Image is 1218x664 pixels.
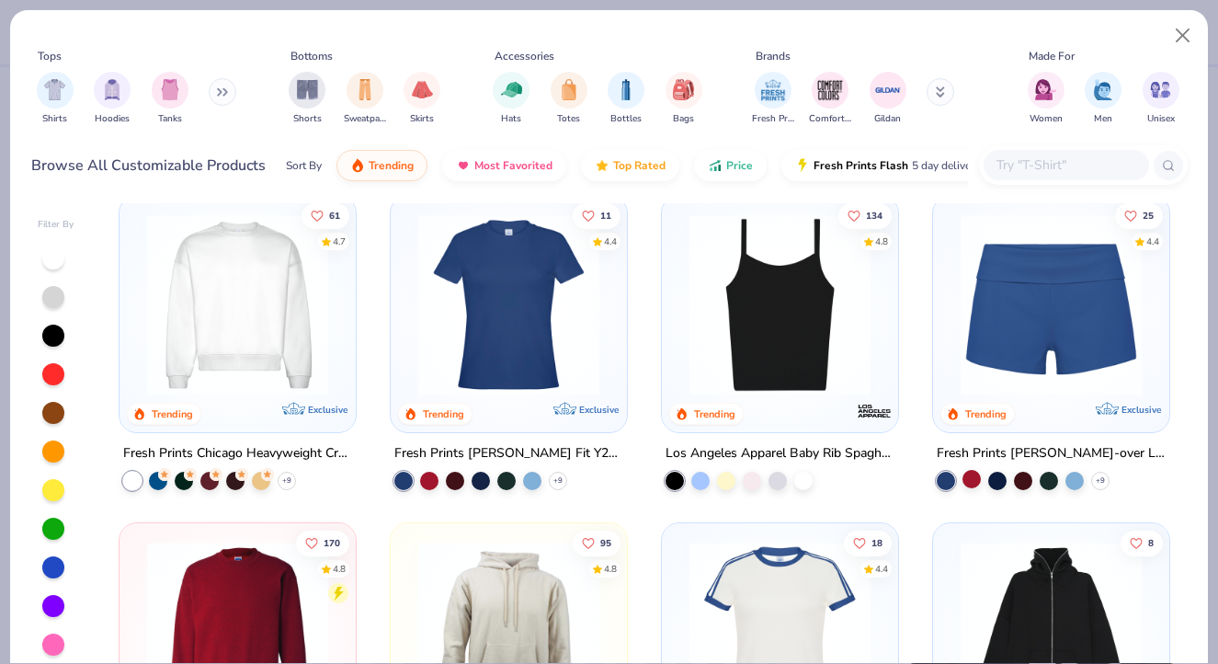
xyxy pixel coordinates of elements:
[856,393,893,429] img: Los Angeles Apparel logo
[600,538,611,547] span: 95
[336,150,427,181] button: Trending
[1029,48,1075,64] div: Made For
[38,48,62,64] div: Tops
[871,538,882,547] span: 18
[1085,72,1121,126] div: filter for Men
[1028,72,1064,126] div: filter for Women
[1143,211,1154,220] span: 25
[573,530,620,555] button: Like
[673,112,694,126] span: Bags
[38,218,74,232] div: Filter By
[1147,112,1175,126] span: Unisex
[329,211,340,220] span: 61
[404,72,440,126] button: filter button
[37,72,74,126] button: filter button
[152,72,188,126] button: filter button
[844,530,892,555] button: Like
[493,72,529,126] button: filter button
[37,72,74,126] div: filter for Shirts
[1094,112,1112,126] span: Men
[951,214,1151,395] img: d60be0fe-5443-43a1-ac7f-73f8b6aa2e6e
[1143,72,1179,126] button: filter button
[333,235,346,248] div: 4.7
[308,404,347,416] span: Exclusive
[726,158,753,173] span: Price
[123,442,352,465] div: Fresh Prints Chicago Heavyweight Crewneck
[608,72,644,126] button: filter button
[289,72,325,126] div: filter for Shorts
[324,538,340,547] span: 170
[456,158,471,173] img: most_fav.gif
[1030,112,1063,126] span: Women
[604,235,617,248] div: 4.4
[501,79,522,100] img: Hats Image
[874,112,901,126] span: Gildan
[912,155,980,177] span: 5 day delivery
[94,72,131,126] div: filter for Hoodies
[44,79,65,100] img: Shirts Image
[610,112,642,126] span: Bottles
[616,79,636,100] img: Bottles Image
[290,48,333,64] div: Bottoms
[404,72,440,126] div: filter for Skirts
[1148,538,1154,547] span: 8
[573,202,620,228] button: Like
[369,158,414,173] span: Trending
[752,72,794,126] div: filter for Fresh Prints
[875,562,888,576] div: 4.4
[937,442,1166,465] div: Fresh Prints [PERSON_NAME]-over Lounge Shorts
[1121,530,1163,555] button: Like
[666,442,894,465] div: Los Angeles Apparel Baby Rib Spaghetti Tank
[874,76,902,104] img: Gildan Image
[551,72,587,126] button: filter button
[579,404,619,416] span: Exclusive
[756,48,791,64] div: Brands
[1093,79,1113,100] img: Men Image
[394,442,623,465] div: Fresh Prints [PERSON_NAME] Fit Y2K Shirt
[1035,79,1056,100] img: Women Image
[410,112,434,126] span: Skirts
[355,79,375,100] img: Sweatpants Image
[559,79,579,100] img: Totes Image
[1166,18,1201,53] button: Close
[752,112,794,126] span: Fresh Prints
[1115,202,1163,228] button: Like
[344,72,386,126] div: filter for Sweatpants
[344,72,386,126] button: filter button
[344,112,386,126] span: Sweatpants
[333,562,346,576] div: 4.8
[409,214,609,395] img: 6a9a0a85-ee36-4a89-9588-981a92e8a910
[1143,72,1179,126] div: filter for Unisex
[286,157,322,174] div: Sort By
[42,112,67,126] span: Shirts
[495,48,554,64] div: Accessories
[95,112,130,126] span: Hoodies
[1121,404,1161,416] span: Exclusive
[293,112,322,126] span: Shorts
[1028,72,1064,126] button: filter button
[814,158,908,173] span: Fresh Prints Flash
[557,112,580,126] span: Totes
[870,72,906,126] button: filter button
[581,150,679,181] button: Top Rated
[809,72,851,126] button: filter button
[759,76,787,104] img: Fresh Prints Image
[680,214,880,395] img: cbf11e79-2adf-4c6b-b19e-3da42613dd1b
[138,214,337,395] img: 1358499d-a160-429c-9f1e-ad7a3dc244c9
[1085,72,1121,126] button: filter button
[289,72,325,126] button: filter button
[866,211,882,220] span: 134
[158,112,182,126] span: Tanks
[94,72,131,126] button: filter button
[604,562,617,576] div: 4.8
[297,79,318,100] img: Shorts Image
[809,112,851,126] span: Comfort Colors
[350,158,365,173] img: trending.gif
[493,72,529,126] div: filter for Hats
[152,72,188,126] div: filter for Tanks
[666,72,702,126] div: filter for Bags
[795,158,810,173] img: flash.gif
[501,112,521,126] span: Hats
[600,211,611,220] span: 11
[995,155,1136,176] input: Try "T-Shirt"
